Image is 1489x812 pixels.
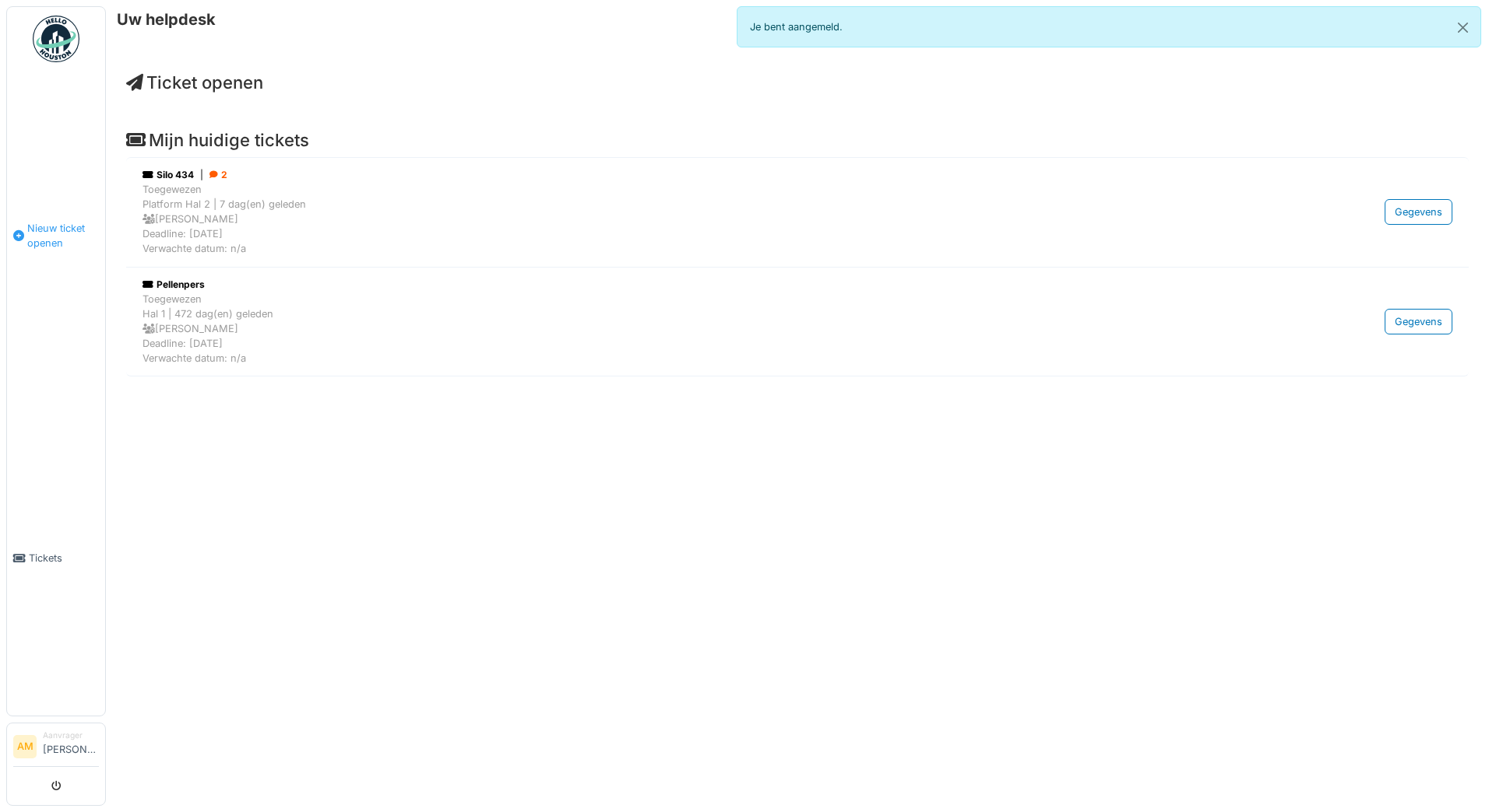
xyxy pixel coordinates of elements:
[1445,7,1480,48] button: Close
[29,551,99,565] span: Tickets
[209,168,227,182] div: 2
[139,164,1456,261] a: Silo 434| 2 ToegewezenPlatform Hal 2 | 7 dag(en) geleden [PERSON_NAME]Deadline: [DATE]Verwachte d...
[27,221,99,250] span: Nieuw ticket openen
[143,168,1245,182] div: Silo 434
[117,10,216,29] h6: Uw helpdesk
[143,278,1245,292] div: Pellenpers
[1385,199,1452,225] div: Gegevens
[43,730,99,763] li: [PERSON_NAME]
[143,182,1245,257] div: Toegewezen Platform Hal 2 | 7 dag(en) geleden [PERSON_NAME] Deadline: [DATE] Verwachte datum: n/a
[126,72,263,93] a: Ticket openen
[13,730,99,767] a: AM Aanvrager[PERSON_NAME]
[737,6,1481,47] div: Je bent aangemeld.
[7,71,105,401] a: Nieuw ticket openen
[139,274,1456,370] a: Pellenpers ToegewezenHal 1 | 472 dag(en) geleden [PERSON_NAME]Deadline: [DATE]Verwachte datum: n/...
[7,401,105,716] a: Tickets
[200,168,203,182] span: |
[143,292,1245,366] div: Toegewezen Hal 1 | 472 dag(en) geleden [PERSON_NAME] Deadline: [DATE] Verwachte datum: n/a
[43,730,99,741] div: Aanvrager
[126,130,1469,150] h4: Mijn huidige tickets
[13,735,37,758] li: AM
[1385,309,1452,334] div: Gegevens
[33,16,79,62] img: Badge_color-CXgf-gQk.svg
